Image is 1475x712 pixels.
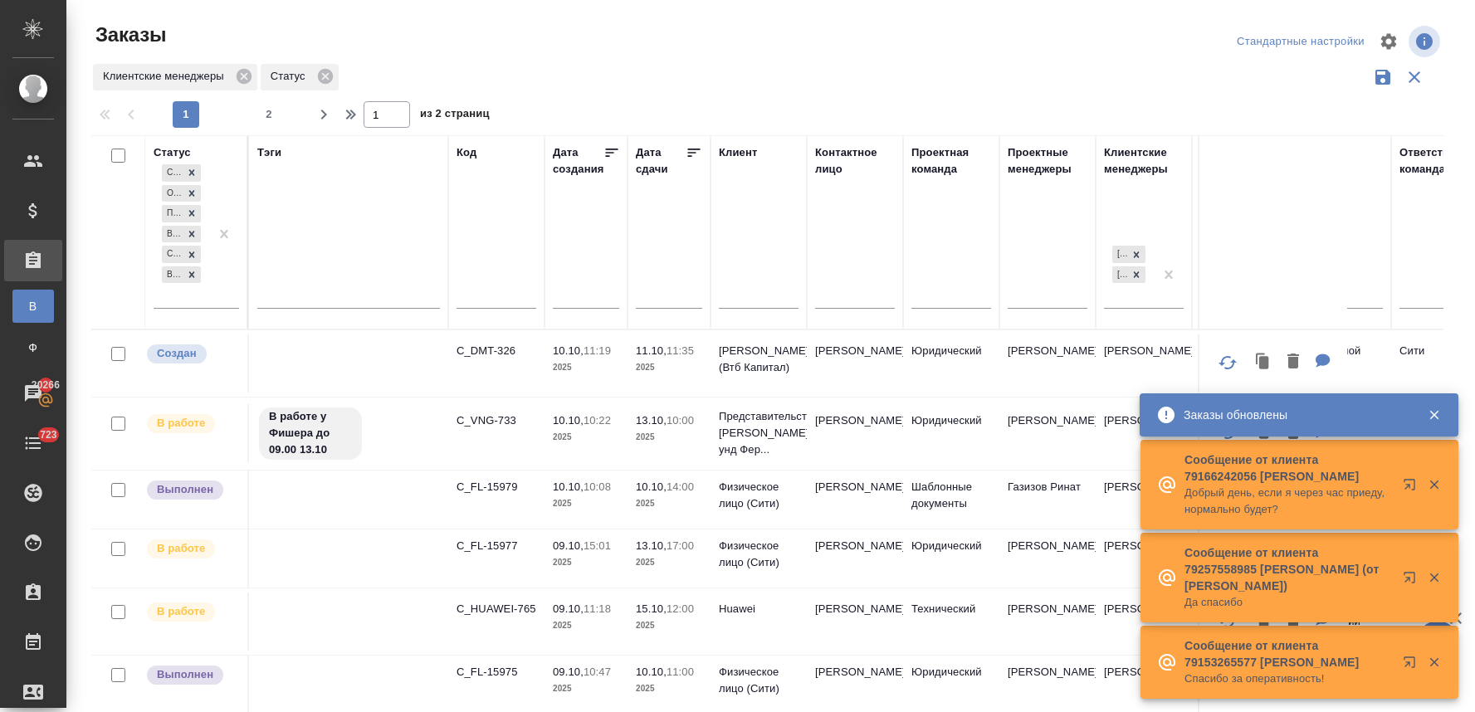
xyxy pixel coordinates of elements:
[157,666,213,683] p: Выполнен
[636,429,702,446] p: 2025
[1279,345,1307,379] button: Удалить
[903,529,999,588] td: Юридический
[1096,404,1192,462] td: [PERSON_NAME]
[553,539,584,552] p: 09.10,
[815,144,895,178] div: Контактное лицо
[145,664,239,686] div: Выставляет ПМ после сдачи и проведения начислений. Последний этап для ПМа
[21,339,46,356] span: Ф
[4,373,62,414] a: 20266
[553,602,584,615] p: 09.10,
[807,404,903,462] td: [PERSON_NAME]
[145,538,239,560] div: Выставляет ПМ после принятия заказа от КМа
[162,246,183,263] div: Сдан без статистики
[553,666,584,678] p: 09.10,
[1096,529,1192,588] td: [PERSON_NAME]
[261,64,339,90] div: Статус
[160,224,203,245] div: Создан, Ожидание предоплаты, Подтвержден, В работе, Сдан без статистики, Выполнен
[667,602,694,615] p: 12:00
[160,265,203,285] div: Создан, Ожидание предоплаты, Подтвержден, В работе, Сдан без статистики, Выполнен
[636,539,667,552] p: 13.10,
[667,666,694,678] p: 11:00
[457,479,536,495] p: C_FL-15979
[1184,544,1392,594] p: Сообщение от клиента 79257558985 [PERSON_NAME] (от [PERSON_NAME])
[636,359,702,376] p: 2025
[584,414,611,427] p: 10:22
[1112,266,1127,284] div: [PERSON_NAME]
[103,68,230,85] p: Клиентские менеджеры
[160,183,203,204] div: Создан, Ожидание предоплаты, Подтвержден, В работе, Сдан без статистики, Выполнен
[1104,144,1184,178] div: Клиентские менеджеры
[719,538,799,571] p: Физическое лицо (Сити)
[420,104,490,128] span: из 2 страниц
[584,344,611,357] p: 11:19
[1008,144,1087,178] div: Проектные менеджеры
[1208,343,1248,383] button: Обновить
[157,415,205,432] p: В работе
[999,529,1096,588] td: [PERSON_NAME]
[1112,246,1127,263] div: [PERSON_NAME]
[157,603,205,620] p: В работе
[667,539,694,552] p: 17:00
[1393,561,1433,601] button: Открыть в новой вкладке
[162,164,183,182] div: Создан
[636,414,667,427] p: 13.10,
[584,480,611,493] p: 10:08
[145,412,239,435] div: Выставляет ПМ после принятия заказа от КМа
[91,22,166,48] span: Заказы
[553,617,619,634] p: 2025
[457,412,536,429] p: C_VNG-733
[1184,451,1392,485] p: Сообщение от клиента 79166242056 [PERSON_NAME]
[719,664,799,697] p: Физическое лицо (Сити)
[1184,407,1403,423] div: Заказы обновлены
[719,601,799,617] p: Huawei
[584,539,611,552] p: 15:01
[584,666,611,678] p: 10:47
[1096,471,1192,529] td: [PERSON_NAME]
[457,601,536,617] p: C_HUAWEI-765
[807,529,903,588] td: [PERSON_NAME]
[553,359,619,376] p: 2025
[999,334,1096,393] td: [PERSON_NAME]
[667,344,694,357] p: 11:35
[12,290,54,323] a: В
[719,343,799,376] p: [PERSON_NAME] (Втб Капитал)
[553,414,584,427] p: 10.10,
[145,601,239,623] div: Выставляет ПМ после принятия заказа от КМа
[269,408,352,458] p: В работе у Фишера до 09.00 13.10
[1417,570,1451,585] button: Закрыть
[12,331,54,364] a: Ф
[911,144,991,178] div: Проектная команда
[160,244,203,265] div: Создан, Ожидание предоплаты, Подтвержден, В работе, Сдан без статистики, Выполнен
[457,664,536,680] p: C_FL-15975
[1096,593,1192,651] td: [PERSON_NAME]
[162,266,183,284] div: Выполнен
[457,144,476,161] div: Код
[553,429,619,446] p: 2025
[553,554,619,571] p: 2025
[553,680,619,697] p: 2025
[903,334,999,393] td: Юридический
[553,344,584,357] p: 10.10,
[1369,22,1409,61] span: Настроить таблицу
[636,480,667,493] p: 10.10,
[999,404,1096,462] td: [PERSON_NAME]
[1192,334,1391,393] td: (AU) Общество с ограниченной ответственностью "АЛС"
[157,345,197,362] p: Создан
[1417,477,1451,492] button: Закрыть
[1393,646,1433,685] button: Открыть в новой вкладке
[1184,671,1392,687] p: Спасибо за оперативность!
[457,538,536,554] p: C_FL-15977
[1233,29,1369,55] div: split button
[457,343,536,359] p: C_DMT-326
[807,334,903,393] td: [PERSON_NAME]
[160,203,203,224] div: Создан, Ожидание предоплаты, Подтвержден, В работе, Сдан без статистики, Выполнен
[807,471,903,529] td: [PERSON_NAME]
[719,408,799,458] p: Представительство [PERSON_NAME] унд Фер...
[1367,61,1399,93] button: Сохранить фильтры
[145,343,239,365] div: Выставляется автоматически при создании заказа
[1111,265,1147,285] div: Лямина Надежда, Димитриева Юлия
[999,593,1096,651] td: [PERSON_NAME]
[903,593,999,651] td: Технический
[162,226,183,243] div: В работе
[553,495,619,512] p: 2025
